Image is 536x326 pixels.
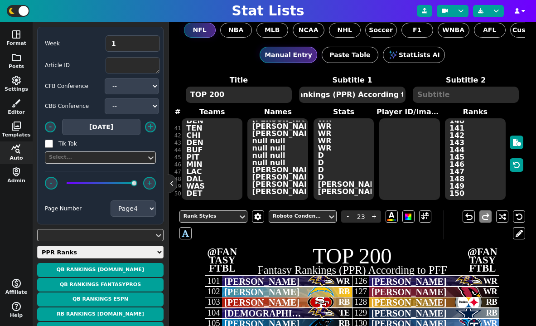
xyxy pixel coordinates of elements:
span: [PERSON_NAME] [372,308,447,318]
textarea: 101 102 103 104 105 106 107 108 109 110 111 112 113 114 115 116 117 118 119 120 121 122 123 124 1... [445,118,506,200]
label: Article ID [45,61,99,69]
div: 48 [174,175,181,183]
button: - [45,177,58,190]
span: [PERSON_NAME] [224,277,299,287]
button: QB Rankings FantasyPros [37,278,164,292]
span: [PERSON_NAME] [224,287,299,297]
div: 42 [174,132,181,139]
span: + [367,210,381,223]
label: CFB Conference [45,82,99,90]
span: 102 [206,286,222,298]
label: Tik Tok [58,140,113,148]
span: MLB [265,25,280,35]
button: Manual Entry [260,47,317,63]
label: Stats [311,107,377,117]
span: @FAN TASY FTBL [207,248,237,273]
span: WR [483,275,497,287]
span: F1 [413,25,421,35]
span: monetization_on [11,278,22,289]
div: 50 [174,190,181,197]
label: Player ID/Image URL [377,107,442,117]
span: 127 [353,286,369,298]
button: + [145,122,156,132]
span: NCAA [299,25,319,35]
label: Page Number [45,204,111,213]
span: RB [486,296,497,308]
span: [PERSON_NAME] [224,297,299,307]
button: Paste Table [322,47,378,63]
span: help [11,301,22,312]
span: RB [338,296,349,308]
span: 126 [353,275,369,287]
span: [PERSON_NAME] [372,297,447,307]
span: [PERSON_NAME] [372,287,447,297]
label: Subtitle 2 [409,75,523,86]
button: + [143,177,156,190]
button: QB Rankings ESPN [37,292,164,307]
button: undo [463,210,475,223]
div: 41 [174,125,181,132]
button: - [45,122,56,132]
div: 46 [174,161,181,168]
textarea: [PERSON_NAME] [PERSON_NAME] [PERSON_NAME] [PERSON_NAME] Likely [PERSON_NAME] [PERSON_NAME] [PERSO... [247,118,308,200]
div: Select... [49,154,143,161]
span: redo [480,211,491,222]
label: Subtitle 1 [295,75,409,86]
span: - [341,210,355,223]
button: redo [479,210,492,223]
textarea: WR RB RB TE RB RB WR RB RB RB RB WR WR RB WR WR RB TE WR WR TE WR RB WR WR WR WR RB RB WR RB RB W... [314,118,374,200]
span: WR [483,285,497,298]
span: 103 [206,296,222,308]
span: RB [486,307,497,319]
span: settings [11,75,22,86]
label: Names [245,107,311,117]
div: 47 [174,168,181,175]
span: NBA [228,25,243,35]
textarea: [MEDICAL_DATA] LAC SF [MEDICAL_DATA] CAR WAS LAC CLE CIN NO IND HOU LV NYJ BUF CAR HOU NE CLE PIT... [182,118,242,200]
span: undo [464,211,474,222]
label: CBB Conference [45,102,99,110]
span: NFL [193,25,207,35]
span: space_dashboard [11,29,22,40]
span: RB [338,285,349,298]
h1: Stat Lists [232,3,304,19]
span: TE [339,307,349,319]
span: shield_person [11,166,22,177]
label: Teams [179,107,245,117]
span: [PERSON_NAME] [372,277,447,287]
span: 129 [353,307,369,319]
span: Soccer [369,25,393,35]
h1: TOP 200 [205,245,499,268]
span: NHL [337,25,352,35]
span: brush [11,98,22,109]
span: folder [11,52,22,63]
h2: Fantasy Rankings (PPR) According to PFF [205,265,499,276]
span: @FAN TASY FTBL [467,248,497,273]
span: WNBA [442,25,464,35]
div: Rank Styles [183,213,234,220]
button: StatLists AI [383,47,445,63]
span: WR [336,275,350,287]
span: 104 [206,307,222,319]
div: 49 [174,183,181,190]
span: 101 [206,275,222,287]
div: Roboto Condensed [273,213,324,220]
div: 45 [174,154,181,161]
button: QB Rankings [DOMAIN_NAME] [37,263,164,277]
label: # [175,107,181,117]
span: query_stats [11,144,22,155]
span: 128 [353,296,369,308]
div: 44 [174,146,181,154]
label: Week [45,39,99,48]
label: Title [182,75,296,86]
label: Ranks [442,107,508,117]
span: A [182,226,189,241]
button: RB Rankings [DOMAIN_NAME] [37,307,164,321]
span: AFL [483,25,496,35]
div: 43 [174,139,181,146]
span: photo_library [11,121,22,131]
textarea: TOP 200 [186,87,292,103]
textarea: Fantasy Rankings (PPR) According to PFF [299,87,405,103]
span: [DEMOGRAPHIC_DATA] Likely [224,308,306,318]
